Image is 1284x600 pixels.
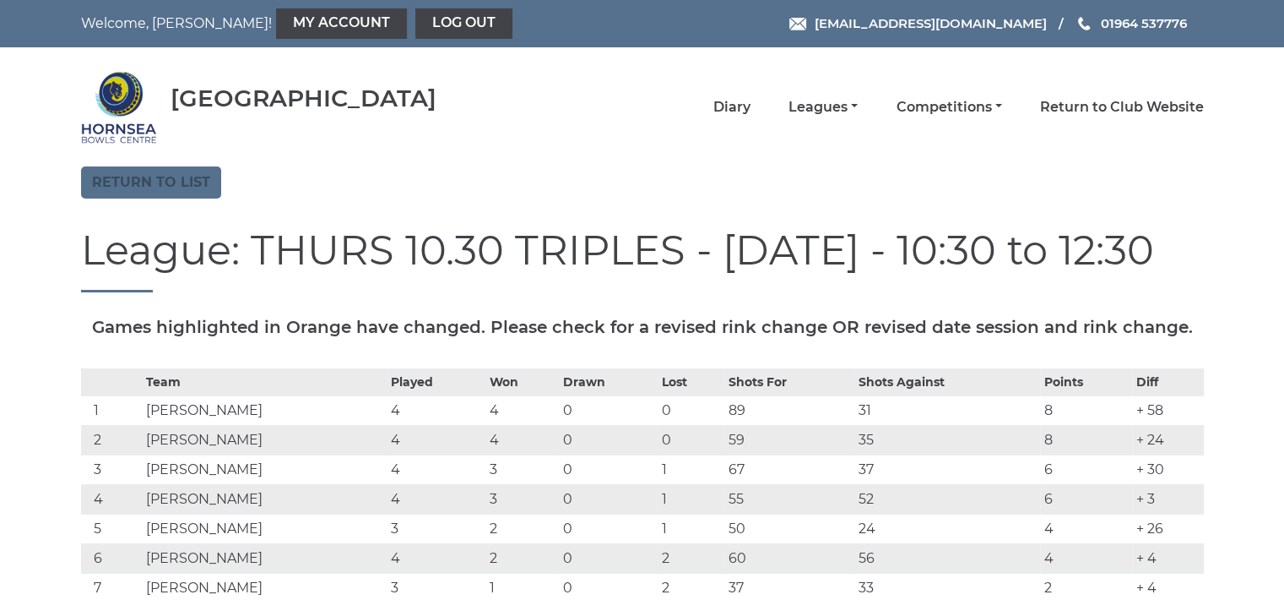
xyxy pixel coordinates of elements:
td: 5 [81,514,142,543]
td: 4 [387,543,486,573]
td: + 26 [1132,514,1203,543]
td: 55 [723,484,854,514]
h1: League: THURS 10.30 TRIPLES - [DATE] - 10:30 to 12:30 [81,228,1204,292]
td: + 58 [1132,395,1203,425]
a: Return to list [81,166,221,199]
img: Phone us [1078,17,1090,30]
td: 4 [485,395,558,425]
th: Won [485,368,558,395]
img: Hornsea Bowls Centre [81,69,157,145]
td: 37 [854,455,1039,484]
th: Lost [658,368,723,395]
td: + 24 [1132,425,1203,455]
td: [PERSON_NAME] [142,484,387,514]
a: Return to Club Website [1040,98,1204,117]
td: 4 [387,425,486,455]
td: 4 [485,425,558,455]
td: 6 [1040,484,1133,514]
a: Leagues [788,98,858,117]
a: Diary [713,98,750,117]
td: [PERSON_NAME] [142,543,387,573]
div: [GEOGRAPHIC_DATA] [171,85,436,112]
td: 3 [387,514,486,543]
td: 0 [559,543,658,573]
td: + 30 [1132,455,1203,484]
td: 8 [1040,395,1133,425]
td: 35 [854,425,1039,455]
td: 6 [81,543,142,573]
td: 67 [723,455,854,484]
td: 4 [1040,514,1133,543]
td: 4 [387,455,486,484]
td: 2 [485,514,558,543]
th: Drawn [559,368,658,395]
td: 1 [658,514,723,543]
th: Shots Against [854,368,1039,395]
td: 0 [559,484,658,514]
nav: Welcome, [PERSON_NAME]! [81,8,534,39]
td: 1 [658,484,723,514]
span: 01964 537776 [1100,15,1186,31]
td: 89 [723,395,854,425]
a: Competitions [896,98,1001,117]
td: 4 [1040,543,1133,573]
td: [PERSON_NAME] [142,514,387,543]
td: [PERSON_NAME] [142,395,387,425]
td: [PERSON_NAME] [142,455,387,484]
a: My Account [276,8,407,39]
td: 1 [658,455,723,484]
td: 2 [485,543,558,573]
td: [PERSON_NAME] [142,425,387,455]
td: 59 [723,425,854,455]
th: Team [142,368,387,395]
td: 60 [723,543,854,573]
td: 2 [658,543,723,573]
td: 56 [854,543,1039,573]
td: 1 [81,395,142,425]
a: Email [EMAIL_ADDRESS][DOMAIN_NAME] [789,14,1046,33]
td: 0 [559,395,658,425]
td: 2 [81,425,142,455]
td: + 4 [1132,543,1203,573]
h5: Games highlighted in Orange have changed. Please check for a revised rink change OR revised date ... [81,318,1204,336]
td: 8 [1040,425,1133,455]
td: 0 [559,514,658,543]
td: 52 [854,484,1039,514]
td: 0 [559,455,658,484]
th: Diff [1132,368,1203,395]
td: 31 [854,395,1039,425]
a: Phone us 01964 537776 [1075,14,1186,33]
td: 50 [723,514,854,543]
td: 0 [658,395,723,425]
span: [EMAIL_ADDRESS][DOMAIN_NAME] [814,15,1046,31]
td: 0 [559,425,658,455]
td: 4 [387,395,486,425]
td: 4 [387,484,486,514]
td: 4 [81,484,142,514]
td: + 3 [1132,484,1203,514]
td: 6 [1040,455,1133,484]
a: Log out [415,8,512,39]
td: 0 [658,425,723,455]
img: Email [789,18,806,30]
td: 3 [81,455,142,484]
td: 3 [485,455,558,484]
th: Shots For [723,368,854,395]
td: 3 [485,484,558,514]
th: Points [1040,368,1133,395]
th: Played [387,368,486,395]
td: 24 [854,514,1039,543]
